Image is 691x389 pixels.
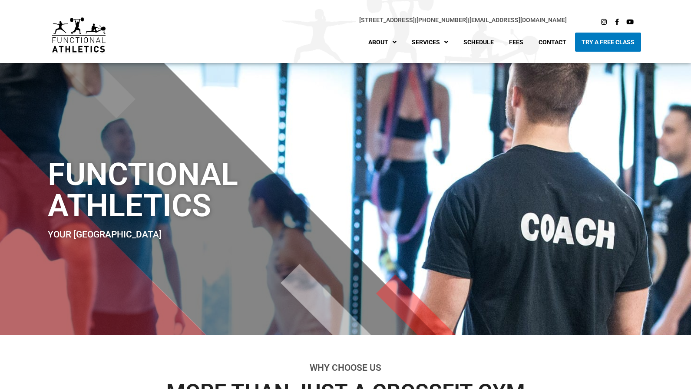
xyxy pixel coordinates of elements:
a: Try A Free Class [575,33,641,52]
a: Services [405,33,455,52]
a: About [362,33,403,52]
a: Fees [503,33,530,52]
h1: Functional Athletics [48,159,402,221]
a: [EMAIL_ADDRESS][DOMAIN_NAME] [469,16,567,23]
img: default-logo [52,17,106,54]
a: [PHONE_NUMBER] [417,16,468,23]
h2: Your [GEOGRAPHIC_DATA] [48,230,402,239]
p: | [123,15,567,25]
span: | [359,16,417,23]
h2: Why Choose Us [105,363,587,373]
a: [STREET_ADDRESS] [359,16,415,23]
a: Contact [532,33,573,52]
a: Schedule [457,33,500,52]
